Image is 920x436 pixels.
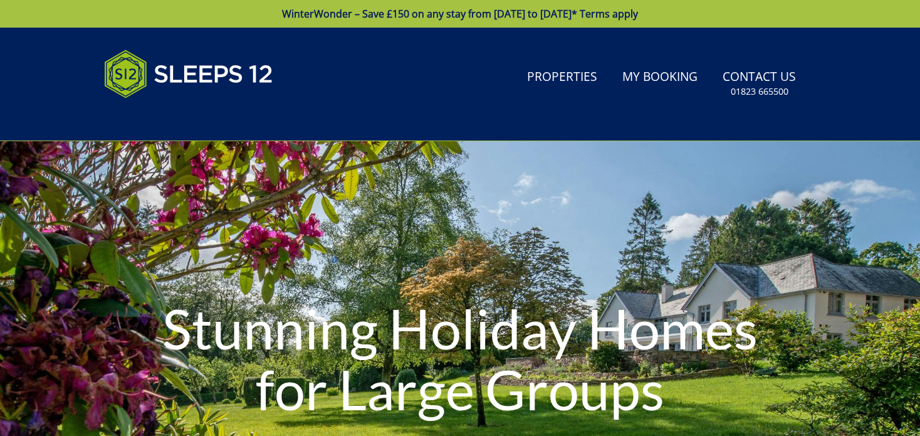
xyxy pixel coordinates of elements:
[522,63,602,92] a: Properties
[731,85,788,98] small: 01823 665500
[617,63,703,92] a: My Booking
[104,43,273,105] img: Sleeps 12
[718,63,801,104] a: Contact Us01823 665500
[98,113,229,124] iframe: Customer reviews powered by Trustpilot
